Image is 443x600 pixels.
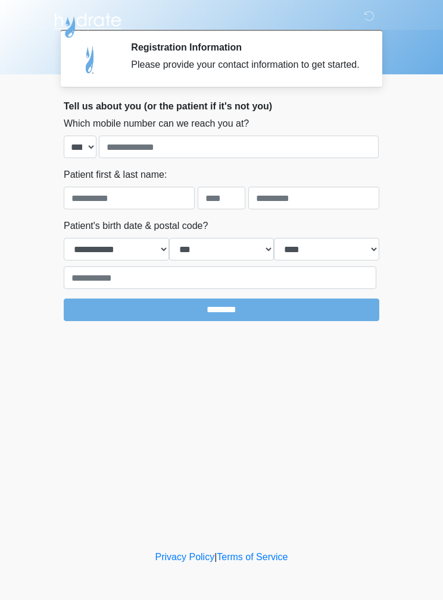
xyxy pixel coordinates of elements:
a: | [214,552,217,562]
img: Hydrate IV Bar - Flagstaff Logo [52,9,123,39]
a: Privacy Policy [155,552,215,562]
div: Please provide your contact information to get started. [131,58,361,72]
h2: Tell us about you (or the patient if it's not you) [64,100,379,112]
label: Patient first & last name: [64,168,167,182]
a: Terms of Service [217,552,288,562]
label: Patient's birth date & postal code? [64,219,208,233]
label: Which mobile number can we reach you at? [64,117,249,131]
img: Agent Avatar [73,42,108,77]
